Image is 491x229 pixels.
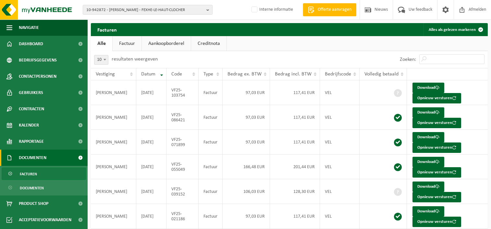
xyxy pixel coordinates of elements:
[199,155,223,179] td: Factuur
[412,167,461,178] button: Opnieuw versturen
[91,80,136,105] td: [PERSON_NAME]
[86,5,204,15] span: 10-942872 - [PERSON_NAME] - FEXHE-LE-HAUT-CLOCHER
[141,72,155,77] span: Datum
[412,217,461,227] button: Opnieuw versturen
[275,72,312,77] span: Bedrag incl. BTW
[199,105,223,130] td: Factuur
[325,72,351,77] span: Bedrijfscode
[19,150,46,166] span: Documenten
[400,57,416,62] label: Zoeken:
[91,204,136,229] td: [PERSON_NAME]
[203,72,213,77] span: Type
[96,72,115,77] span: Vestiging
[19,20,39,36] span: Navigatie
[270,130,320,155] td: 117,41 EUR
[19,68,56,85] span: Contactpersonen
[223,80,270,105] td: 97,03 EUR
[19,133,44,150] span: Rapportage
[250,5,293,15] label: Interne informatie
[199,130,223,155] td: Factuur
[112,57,158,62] label: resultaten weergeven
[91,130,136,155] td: [PERSON_NAME]
[136,80,166,105] td: [DATE]
[223,179,270,204] td: 106,03 EUR
[320,179,360,204] td: VEL
[223,105,270,130] td: 97,03 EUR
[412,107,444,118] a: Download
[91,36,112,51] a: Alle
[412,83,444,93] a: Download
[166,179,198,204] td: VF25-039152
[191,36,227,51] a: Creditnota
[166,80,198,105] td: VF25-103754
[83,5,213,15] button: 10-942872 - [PERSON_NAME] - FEXHE-LE-HAUT-CLOCHER
[412,206,444,217] a: Download
[19,212,71,228] span: Acceptatievoorwaarden
[142,36,191,51] a: Aankoopborderel
[270,155,320,179] td: 201,44 EUR
[94,55,108,64] span: 10
[270,80,320,105] td: 117,41 EUR
[320,105,360,130] td: VEL
[412,192,461,202] button: Opnieuw versturen
[171,72,182,77] span: Code
[19,85,43,101] span: Gebruikers
[364,72,399,77] span: Volledig betaald
[199,80,223,105] td: Factuur
[20,168,37,180] span: Facturen
[412,182,444,192] a: Download
[136,130,166,155] td: [DATE]
[320,204,360,229] td: VEL
[199,179,223,204] td: Factuur
[166,130,198,155] td: VF25-071899
[412,93,461,103] button: Opnieuw versturen
[91,179,136,204] td: [PERSON_NAME]
[270,105,320,130] td: 117,41 EUR
[303,3,356,16] a: Offerte aanvragen
[423,23,487,36] button: Alles als gelezen markeren
[223,155,270,179] td: 166,48 EUR
[19,101,44,117] span: Contracten
[412,118,461,128] button: Opnieuw versturen
[94,55,108,65] span: 10
[166,155,198,179] td: VF25-055049
[223,204,270,229] td: 97,03 EUR
[412,132,444,142] a: Download
[20,182,44,194] span: Documenten
[412,142,461,153] button: Opnieuw versturen
[320,155,360,179] td: VEL
[136,155,166,179] td: [DATE]
[91,23,123,36] h2: Facturen
[166,105,198,130] td: VF25-086421
[113,36,141,51] a: Factuur
[136,204,166,229] td: [DATE]
[19,36,43,52] span: Dashboard
[227,72,262,77] span: Bedrag ex. BTW
[270,179,320,204] td: 128,30 EUR
[2,168,86,180] a: Facturen
[199,204,223,229] td: Factuur
[320,80,360,105] td: VEL
[166,204,198,229] td: VF25-021186
[19,195,48,212] span: Product Shop
[136,179,166,204] td: [DATE]
[91,105,136,130] td: [PERSON_NAME]
[316,7,353,13] span: Offerte aanvragen
[19,117,39,133] span: Kalender
[2,182,86,194] a: Documenten
[223,130,270,155] td: 97,03 EUR
[136,105,166,130] td: [DATE]
[320,130,360,155] td: VEL
[19,52,57,68] span: Bedrijfsgegevens
[412,157,444,167] a: Download
[270,204,320,229] td: 117,41 EUR
[91,155,136,179] td: [PERSON_NAME]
